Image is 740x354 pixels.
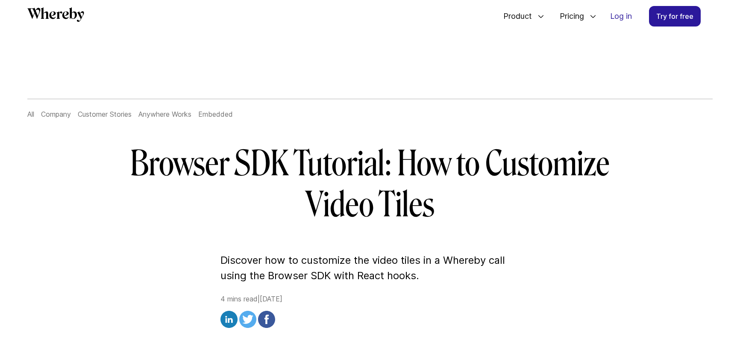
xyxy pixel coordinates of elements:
img: linkedin [220,311,238,328]
a: Anywhere Works [138,110,191,118]
a: Try for free [649,6,701,27]
svg: Whereby [27,7,84,22]
img: facebook [258,311,275,328]
span: Product [495,2,534,30]
h1: Browser SDK Tutorial: How to Customize Video Tiles [124,143,616,225]
a: Embedded [198,110,233,118]
a: Whereby [27,7,84,25]
a: All [27,110,34,118]
img: twitter [239,311,256,328]
div: 4 mins read | [DATE] [220,294,520,330]
a: Company [41,110,71,118]
a: Log in [603,6,639,26]
span: Pricing [551,2,586,30]
a: Customer Stories [78,110,132,118]
p: Discover how to customize the video tiles in a Whereby call using the Browser SDK with React hooks. [220,253,520,283]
